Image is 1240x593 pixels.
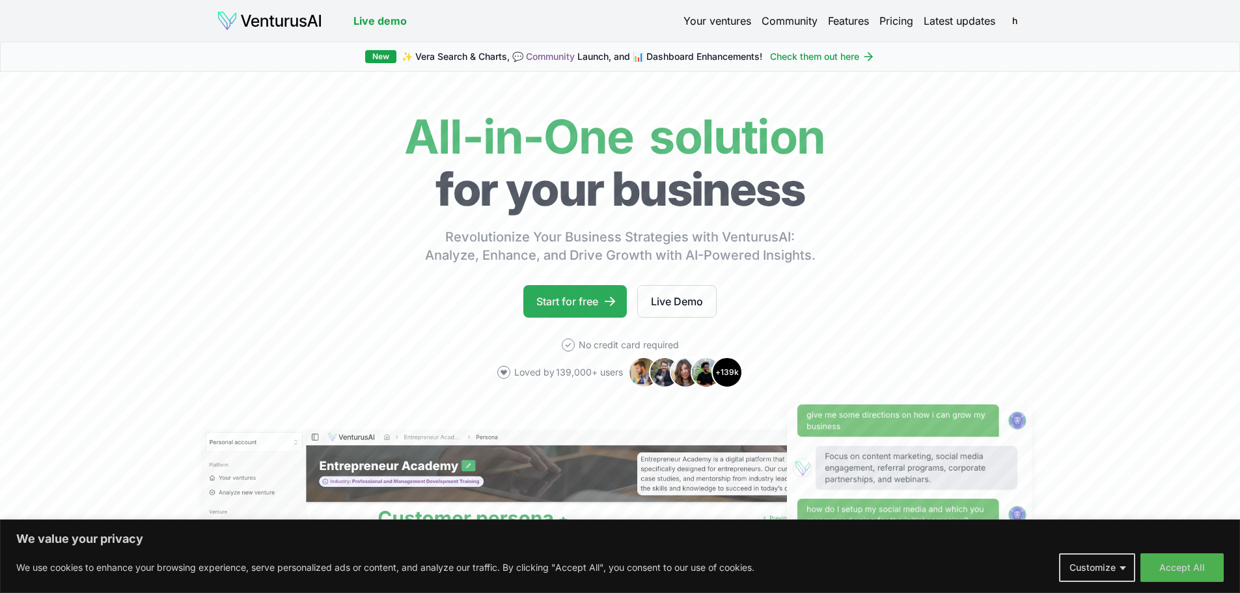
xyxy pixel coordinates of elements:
[691,357,722,388] img: Avatar 4
[1004,10,1025,31] span: h
[523,285,627,318] a: Start for free
[217,10,322,31] img: logo
[16,531,1224,547] p: We value your privacy
[628,357,659,388] img: Avatar 1
[670,357,701,388] img: Avatar 3
[828,13,869,29] a: Features
[649,357,680,388] img: Avatar 2
[924,13,995,29] a: Latest updates
[526,51,575,62] a: Community
[1059,553,1135,582] button: Customize
[637,285,717,318] a: Live Demo
[353,13,407,29] a: Live demo
[1006,12,1024,30] button: h
[683,13,751,29] a: Your ventures
[1140,553,1224,582] button: Accept All
[402,50,762,63] span: ✨ Vera Search & Charts, 💬 Launch, and 📊 Dashboard Enhancements!
[365,50,396,63] div: New
[762,13,818,29] a: Community
[770,50,875,63] a: Check them out here
[879,13,913,29] a: Pricing
[16,560,754,575] p: We use cookies to enhance your browsing experience, serve personalized ads or content, and analyz...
